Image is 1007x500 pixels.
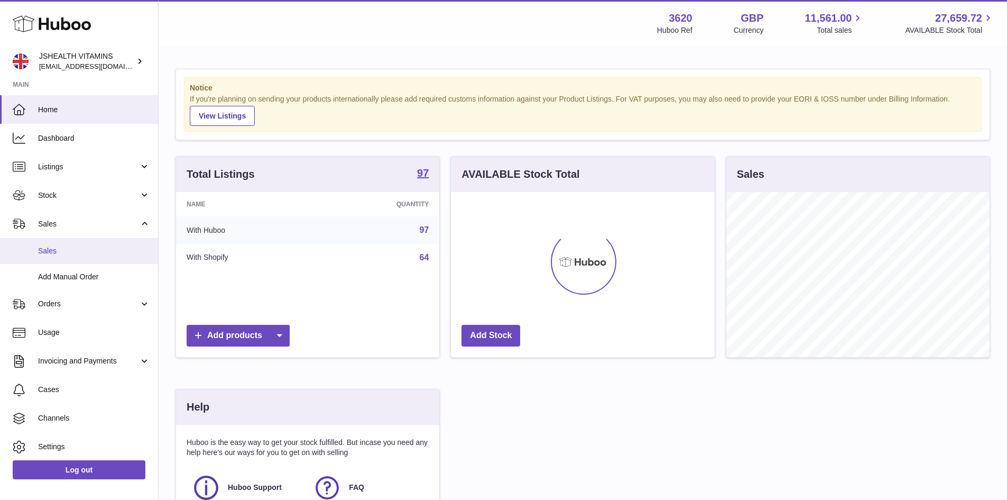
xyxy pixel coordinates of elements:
[187,400,209,414] h3: Help
[420,225,429,234] a: 97
[805,11,864,35] a: 11,561.00 Total sales
[461,325,520,347] a: Add Stock
[38,272,150,282] span: Add Manual Order
[38,190,139,201] span: Stock
[187,325,290,347] a: Add products
[38,105,150,115] span: Home
[349,483,364,493] span: FAQ
[905,25,994,35] span: AVAILABLE Stock Total
[417,168,429,180] a: 97
[38,328,150,338] span: Usage
[935,11,982,25] span: 27,659.72
[420,253,429,262] a: 64
[176,192,318,216] th: Name
[38,299,139,309] span: Orders
[39,51,134,71] div: JSHEALTH VITAMINS
[817,25,864,35] span: Total sales
[461,167,579,181] h3: AVAILABLE Stock Total
[190,106,255,126] a: View Listings
[734,25,764,35] div: Currency
[905,11,994,35] a: 27,659.72 AVAILABLE Stock Total
[38,442,150,452] span: Settings
[741,11,763,25] strong: GBP
[38,219,139,229] span: Sales
[38,356,139,366] span: Invoicing and Payments
[187,438,429,458] p: Huboo is the easy way to get your stock fulfilled. But incase you need any help here's our ways f...
[13,460,145,479] a: Log out
[176,244,318,271] td: With Shopify
[13,53,29,69] img: internalAdmin-3620@internal.huboo.com
[38,162,139,172] span: Listings
[318,192,440,216] th: Quantity
[805,11,852,25] span: 11,561.00
[38,133,150,143] span: Dashboard
[228,483,282,493] span: Huboo Support
[737,167,764,181] h3: Sales
[39,62,155,70] span: [EMAIL_ADDRESS][DOMAIN_NAME]
[187,167,255,181] h3: Total Listings
[417,168,429,178] strong: 97
[38,413,150,423] span: Channels
[176,216,318,244] td: With Huboo
[190,83,976,93] strong: Notice
[669,11,692,25] strong: 3620
[38,246,150,256] span: Sales
[657,25,692,35] div: Huboo Ref
[190,94,976,126] div: If you're planning on sending your products internationally please add required customs informati...
[38,385,150,395] span: Cases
